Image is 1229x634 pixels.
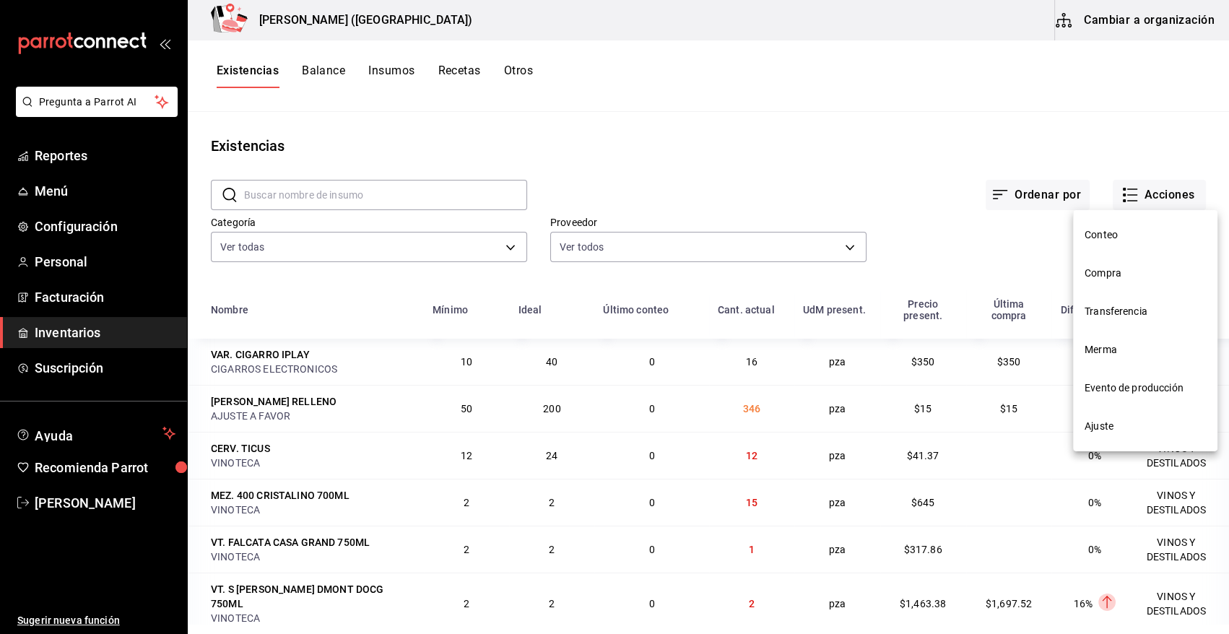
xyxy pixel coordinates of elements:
[1085,304,1206,319] span: Transferencia
[1085,419,1206,434] span: Ajuste
[1085,342,1206,357] span: Merma
[1085,227,1206,243] span: Conteo
[1085,381,1206,396] span: Evento de producción
[1085,266,1206,281] span: Compra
